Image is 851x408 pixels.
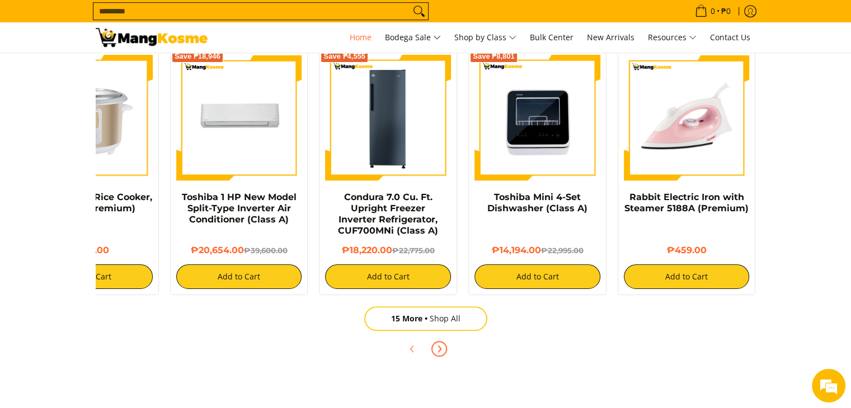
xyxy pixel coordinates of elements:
[624,192,749,214] a: Rabbit Electric Iron with Steamer 5188A (Premium)
[540,246,583,255] del: ₱22,995.00
[581,22,640,53] a: New Arrivals
[473,53,515,60] span: Save ₱8,801
[184,6,210,32] div: Minimize live chat window
[692,5,734,17] span: •
[704,22,756,53] a: Contact Us
[391,313,430,324] span: 15 More
[642,22,702,53] a: Resources
[624,55,750,181] img: https://mangkosme.com/products/rabbit-eletric-iron-with-steamer-5188a-class-a
[344,22,377,53] a: Home
[96,28,208,47] img: Mang Kosme: Your Home Appliances Warehouse Sale Partner!
[6,282,213,321] textarea: Type your message and hit 'Enter'
[648,31,697,45] span: Resources
[624,245,750,256] h6: ₱459.00
[474,264,600,289] button: Add to Cart
[400,336,425,361] button: Previous
[624,264,750,289] button: Add to Cart
[325,264,451,289] button: Add to Cart
[323,53,365,60] span: Save ₱4,555
[474,55,600,181] img: Toshiba Mini 4-Set Dishwasher (Class A)
[474,245,600,256] h6: ₱14,194.00
[176,264,302,289] button: Add to Cart
[364,306,487,331] a: 15 MoreShop All
[338,192,438,236] a: Condura 7.0 Cu. Ft. Upright Freezer Inverter Refrigerator, CUF700MNi (Class A)
[410,3,428,20] button: Search
[379,22,446,53] a: Bodega Sale
[175,53,220,60] span: Save ₱18,946
[325,245,451,256] h6: ₱18,220.00
[244,246,288,255] del: ₱39,600.00
[176,245,302,256] h6: ₱20,654.00
[58,63,188,77] div: Chat with us now
[65,129,154,242] span: We're online!
[182,192,297,225] a: Toshiba 1 HP New Model Split-Type Inverter Air Conditioner (Class A)
[454,31,516,45] span: Shop by Class
[385,31,441,45] span: Bodega Sale
[325,55,451,181] img: Condura 7.0 Cu. Ft. Upright Freezer Inverter Refrigerator, CUF700MNi (Class A)
[219,22,756,53] nav: Main Menu
[487,192,587,214] a: Toshiba Mini 4-Set Dishwasher (Class A)
[427,336,452,361] button: Next
[524,22,579,53] a: Bulk Center
[720,7,732,15] span: ₱0
[710,32,750,42] span: Contact Us
[392,246,435,255] del: ₱22,775.00
[709,7,717,15] span: 0
[587,32,634,42] span: New Arrivals
[350,32,372,42] span: Home
[176,55,302,181] img: Toshiba 1 HP New Model Split-Type Inverter Air Conditioner (Class A)
[449,22,522,53] a: Shop by Class
[530,32,573,42] span: Bulk Center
